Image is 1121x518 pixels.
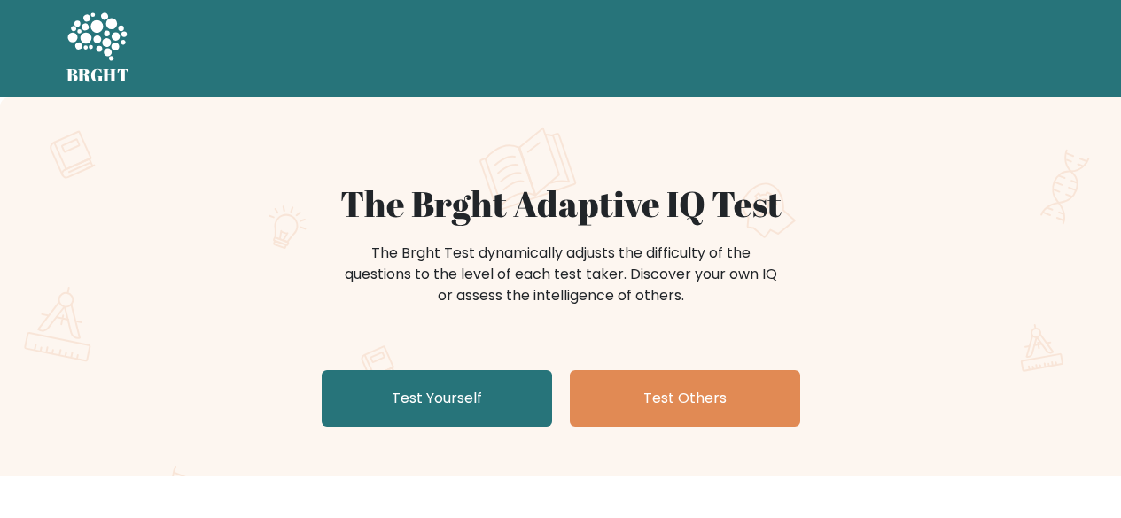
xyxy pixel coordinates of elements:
h1: The Brght Adaptive IQ Test [128,182,993,225]
h5: BRGHT [66,65,130,86]
div: The Brght Test dynamically adjusts the difficulty of the questions to the level of each test take... [339,243,782,306]
a: BRGHT [66,7,130,90]
a: Test Yourself [322,370,552,427]
a: Test Others [570,370,800,427]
